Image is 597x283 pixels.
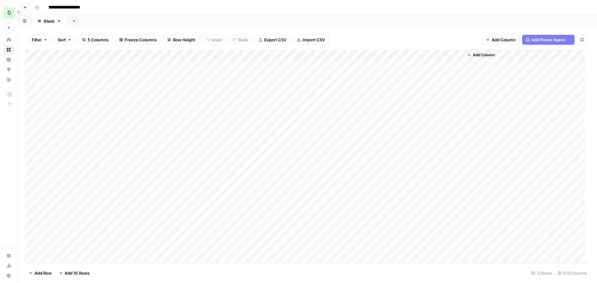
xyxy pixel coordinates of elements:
[25,268,55,278] button: Add Row
[529,268,555,278] div: 22 Rows
[4,45,14,55] a: Browse
[4,55,14,65] a: Insights
[482,35,520,45] button: Add Column
[163,35,199,45] button: Row Height
[255,35,290,45] button: Export CSV
[4,251,14,261] a: Settings
[4,65,14,75] a: Opportunities
[4,261,14,271] a: Usage
[32,15,67,27] a: Blank
[465,51,497,59] button: Add Column
[32,37,42,43] span: Filter
[35,270,52,276] span: Add Row
[473,52,495,58] span: Add Column
[125,37,157,43] span: Freeze Columns
[202,35,226,45] button: Undo
[522,35,575,45] button: Add Power Agent
[492,37,516,43] span: Add Column
[54,35,76,45] button: Sort
[555,268,590,278] div: 5/5 Columns
[173,37,195,43] span: Row Height
[4,75,14,84] a: Your Data
[44,18,54,24] div: Blank
[531,37,565,43] span: Add Power Agent
[229,35,252,45] button: Redo
[78,35,113,45] button: 5 Columns
[4,271,14,281] button: Help + Support
[4,35,14,45] a: Home
[88,37,109,43] span: 5 Columns
[293,35,329,45] button: Import CSV
[7,9,11,16] span: D
[58,37,66,43] span: Sort
[28,35,51,45] button: Filter
[211,37,222,43] span: Undo
[65,270,90,276] span: Add 10 Rows
[238,37,248,43] span: Redo
[115,35,161,45] button: Freeze Columns
[55,268,93,278] button: Add 10 Rows
[4,5,14,21] button: Workspace: Digital Elevator
[264,37,286,43] span: Export CSV
[303,37,325,43] span: Import CSV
